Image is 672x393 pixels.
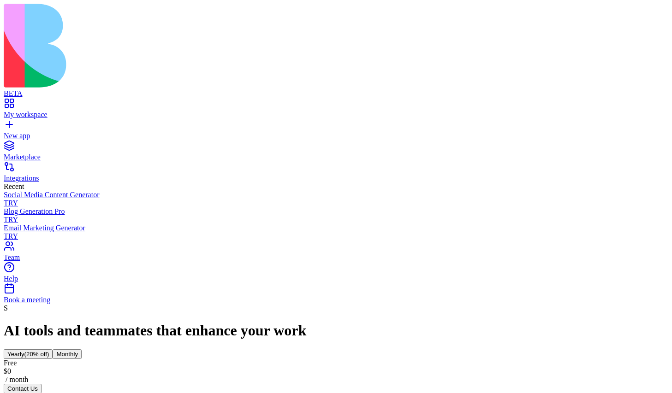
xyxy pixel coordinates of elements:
[4,359,668,367] div: Free
[53,349,82,359] button: Monthly
[4,253,668,262] div: Team
[4,4,375,88] img: logo
[4,153,668,161] div: Marketplace
[4,304,8,312] span: S
[4,232,668,240] div: TRY
[24,351,49,358] span: (20% off)
[4,367,668,375] div: $ 0
[4,287,668,304] a: Book a meeting
[4,224,668,232] div: Email Marketing Generator
[4,375,668,384] div: / month
[4,224,668,240] a: Email Marketing GeneratorTRY
[4,216,668,224] div: TRY
[4,207,668,224] a: Blog Generation ProTRY
[4,123,668,140] a: New app
[4,182,24,190] span: Recent
[4,199,668,207] div: TRY
[4,102,668,119] a: My workspace
[4,111,668,119] div: My workspace
[4,349,53,359] button: Yearly
[4,296,668,304] div: Book a meeting
[4,174,668,182] div: Integrations
[4,266,668,283] a: Help
[4,145,668,161] a: Marketplace
[4,191,668,207] a: Social Media Content GeneratorTRY
[4,166,668,182] a: Integrations
[4,322,668,339] h1: AI tools and teammates that enhance your work
[4,207,668,216] div: Blog Generation Pro
[4,132,668,140] div: New app
[4,191,668,199] div: Social Media Content Generator
[4,245,668,262] a: Team
[4,81,668,98] a: BETA
[4,89,668,98] div: BETA
[4,275,668,283] div: Help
